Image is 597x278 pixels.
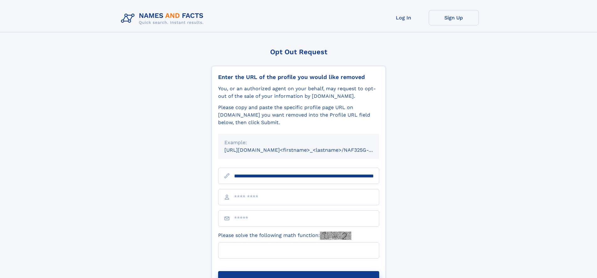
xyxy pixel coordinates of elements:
[212,48,386,56] div: Opt Out Request
[429,10,479,25] a: Sign Up
[224,139,373,146] div: Example:
[218,74,379,81] div: Enter the URL of the profile you would like removed
[224,147,391,153] small: [URL][DOMAIN_NAME]<firstname>_<lastname>/NAF325G-xxxxxxxx
[218,85,379,100] div: You, or an authorized agent on your behalf, may request to opt-out of the sale of your informatio...
[218,232,351,240] label: Please solve the following math function:
[118,10,209,27] img: Logo Names and Facts
[379,10,429,25] a: Log In
[218,104,379,126] div: Please copy and paste the specific profile page URL on [DOMAIN_NAME] you want removed into the Pr...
